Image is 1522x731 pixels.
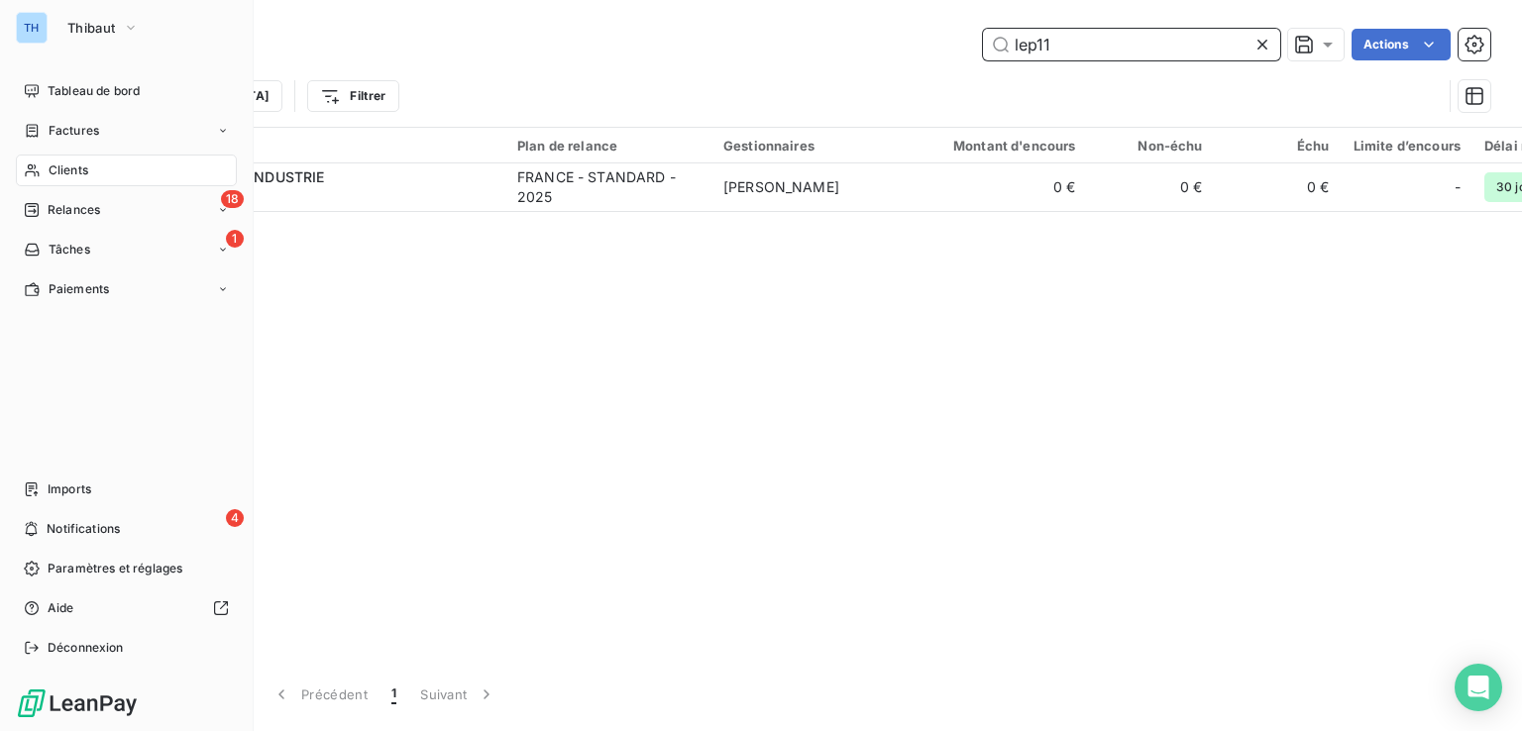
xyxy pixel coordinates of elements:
[49,122,99,140] span: Factures
[1215,163,1342,211] td: 0 €
[260,674,380,715] button: Précédent
[1352,29,1451,60] button: Actions
[983,29,1280,60] input: Rechercher
[408,674,508,715] button: Suivant
[391,684,396,704] span: 1
[48,560,182,577] span: Paramètres et réglages
[48,480,91,498] span: Imports
[16,687,139,719] img: Logo LeanPay
[221,190,244,208] span: 18
[929,138,1076,154] div: Montant d'encours
[723,178,839,195] span: [PERSON_NAME]
[1354,138,1461,154] div: Limite d’encours
[16,12,48,44] div: TH
[1227,138,1330,154] div: Échu
[1100,138,1203,154] div: Non-échu
[47,520,120,538] span: Notifications
[1455,177,1461,197] span: -
[517,138,700,154] div: Plan de relance
[380,674,408,715] button: 1
[16,592,237,624] a: Aide
[723,138,906,154] div: Gestionnaires
[48,639,124,657] span: Déconnexion
[226,509,244,527] span: 4
[67,20,115,36] span: Thibaut
[49,241,90,259] span: Tâches
[1088,163,1215,211] td: 0 €
[49,161,88,179] span: Clients
[49,280,109,298] span: Paiements
[48,599,74,617] span: Aide
[226,230,244,248] span: 1
[48,201,100,219] span: Relances
[517,167,700,207] div: FRANCE - STANDARD - 2025
[307,80,398,112] button: Filtrer
[1455,664,1502,711] div: Open Intercom Messenger
[137,187,493,207] span: CLEP11
[918,163,1088,211] td: 0 €
[48,82,140,100] span: Tableau de bord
